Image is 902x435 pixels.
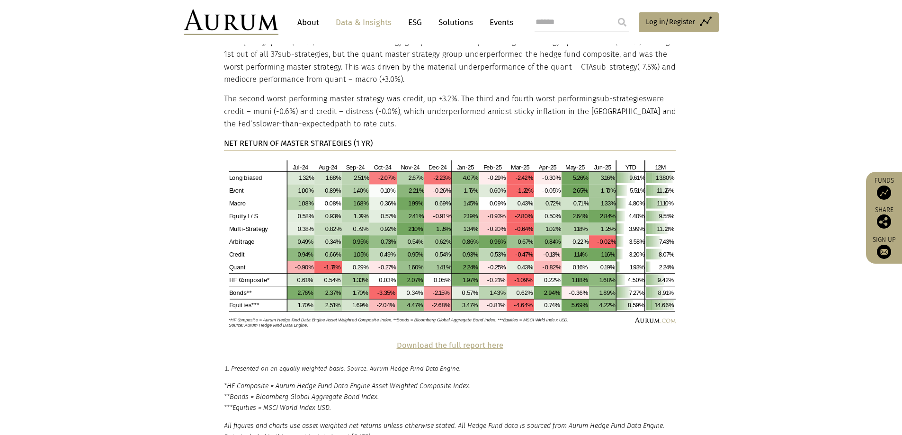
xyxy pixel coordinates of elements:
[224,139,373,148] strong: NET RETURN OF MASTER STRATEGIES (1 YR)
[403,14,427,31] a: ESG
[593,62,637,71] span: sub-strategy
[639,12,719,32] a: Log in/Register
[613,13,632,32] input: Submit
[224,36,676,86] p: As in [DATE], quant (+1.9%) was the master strategy group with the best performing : quant – mult...
[184,9,278,35] img: Aurum
[877,214,891,229] img: Share this post
[596,94,647,103] span: sub-strategies
[646,16,695,27] span: Log in/Register
[278,50,329,59] span: sub-strategies
[224,381,679,413] p: *HF Composite = Aurum Hedge Fund Data Engine Asset Weighted Composite Index. **Bonds = Bloomberg ...
[434,14,478,31] a: Solutions
[871,177,897,200] a: Funds
[224,93,676,130] p: The second worst performing master strategy was credit, up +3.2%. The third and fourth worst perf...
[877,186,891,200] img: Access Funds
[293,14,324,31] a: About
[871,207,897,229] div: Share
[871,236,897,259] a: Sign up
[256,119,335,128] span: slower-than-expected
[331,14,396,31] a: Data & Insights
[485,14,513,31] a: Events
[231,365,461,372] em: Presented on an equally weighted basis. Source: Aurum Hedge Fund Data Engine.
[877,245,891,259] img: Sign up to our newsletter
[397,341,503,350] a: Download the full report here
